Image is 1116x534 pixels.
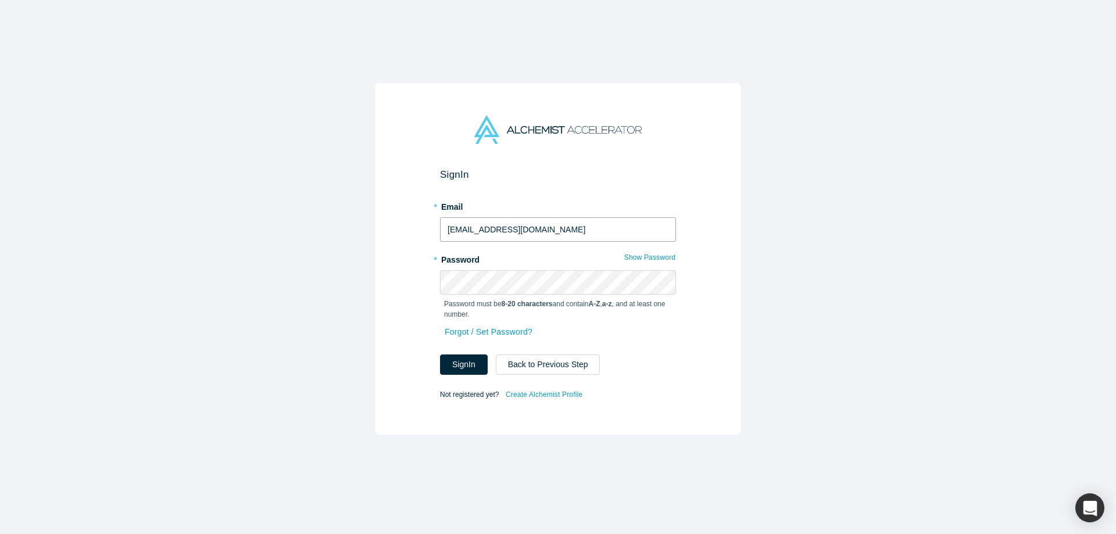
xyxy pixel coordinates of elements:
label: Email [440,197,676,213]
button: SignIn [440,354,488,375]
strong: A-Z [589,300,600,308]
strong: 8-20 characters [502,300,553,308]
label: Password [440,250,676,266]
img: Alchemist Accelerator Logo [474,116,642,144]
button: Show Password [624,250,676,265]
button: Back to Previous Step [496,354,600,375]
a: Forgot / Set Password? [444,322,533,342]
h2: Sign In [440,169,676,181]
strong: a-z [602,300,612,308]
span: Not registered yet? [440,390,499,399]
a: Create Alchemist Profile [505,387,583,402]
p: Password must be and contain , , and at least one number. [444,299,672,320]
